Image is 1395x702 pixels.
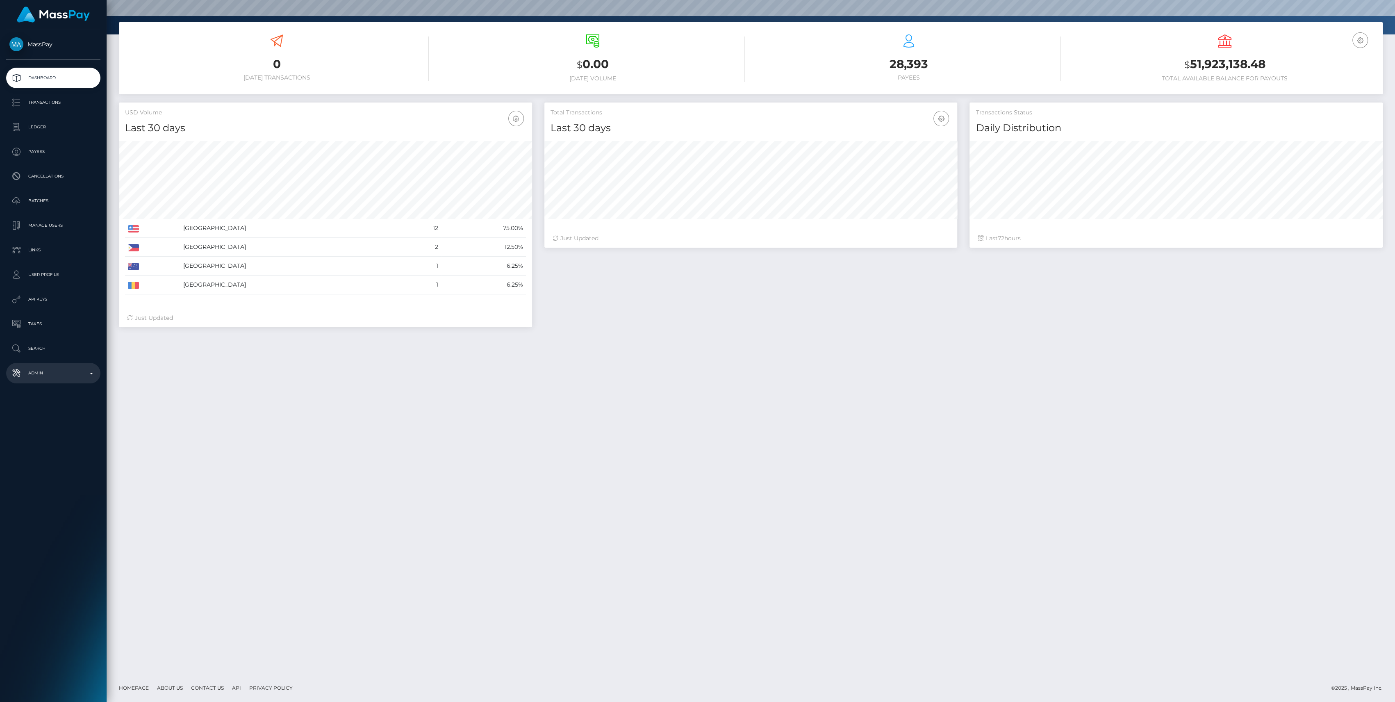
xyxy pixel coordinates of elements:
p: Manage Users [9,219,97,232]
p: Payees [9,146,97,158]
p: Links [9,244,97,256]
td: 12.50% [441,238,526,257]
h5: Total Transactions [551,109,951,117]
a: Contact Us [188,681,227,694]
h6: Payees [757,74,1061,81]
div: Just Updated [553,234,949,243]
h6: Total Available Balance for Payouts [1073,75,1377,82]
p: Dashboard [9,72,97,84]
p: Ledger [9,121,97,133]
a: Homepage [116,681,152,694]
a: Search [6,338,100,359]
p: Taxes [9,318,97,330]
div: Last hours [978,234,1375,243]
img: US.png [128,225,139,232]
a: Privacy Policy [246,681,296,694]
td: 6.25% [441,257,526,276]
a: Payees [6,141,100,162]
p: Cancellations [9,170,97,182]
h4: Last 30 days [125,121,526,135]
h6: [DATE] Transactions [125,74,429,81]
td: 1 [405,257,441,276]
td: 2 [405,238,441,257]
p: User Profile [9,269,97,281]
td: 6.25% [441,276,526,294]
td: [GEOGRAPHIC_DATA] [180,238,405,257]
a: Taxes [6,314,100,334]
td: 12 [405,219,441,238]
h4: Last 30 days [551,121,951,135]
a: Manage Users [6,215,100,236]
h3: 0 [125,56,429,72]
p: Admin [9,367,97,379]
h4: Daily Distribution [976,121,1377,135]
h6: [DATE] Volume [441,75,745,82]
small: $ [1184,59,1190,71]
a: Links [6,240,100,260]
span: 72 [997,235,1004,242]
td: [GEOGRAPHIC_DATA] [180,219,405,238]
a: Cancellations [6,166,100,187]
td: 75.00% [441,219,526,238]
img: MassPay Logo [17,7,90,23]
p: Transactions [9,96,97,109]
p: Search [9,342,97,355]
a: Transactions [6,92,100,113]
div: © 2025 , MassPay Inc. [1331,684,1389,693]
h5: Transactions Status [976,109,1377,117]
h3: 28,393 [757,56,1061,72]
a: Admin [6,363,100,383]
a: Ledger [6,117,100,137]
small: $ [577,59,583,71]
img: AU.png [128,263,139,270]
div: Just Updated [127,314,524,322]
td: [GEOGRAPHIC_DATA] [180,257,405,276]
h3: 0.00 [441,56,745,73]
td: 1 [405,276,441,294]
a: User Profile [6,264,100,285]
p: Batches [9,195,97,207]
a: Batches [6,191,100,211]
h5: USD Volume [125,109,526,117]
a: API Keys [6,289,100,310]
img: MassPay [9,37,23,51]
a: Dashboard [6,68,100,88]
img: PH.png [128,244,139,251]
a: About Us [154,681,186,694]
p: API Keys [9,293,97,305]
h3: 51,923,138.48 [1073,56,1377,73]
img: RO.png [128,282,139,289]
a: API [229,681,244,694]
span: MassPay [6,41,100,48]
td: [GEOGRAPHIC_DATA] [180,276,405,294]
